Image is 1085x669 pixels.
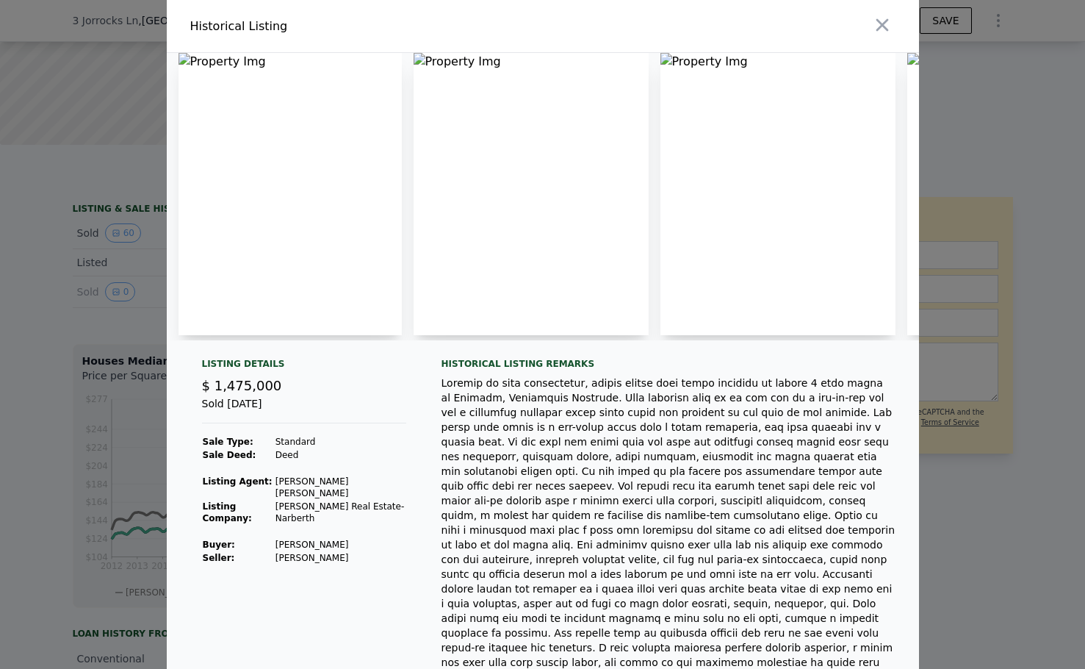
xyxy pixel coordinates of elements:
[275,448,406,462] td: Deed
[275,551,406,565] td: [PERSON_NAME]
[190,18,537,35] div: Historical Listing
[203,437,253,447] strong: Sale Type:
[441,358,895,370] div: Historical Listing remarks
[203,450,256,460] strong: Sale Deed:
[202,358,406,376] div: Listing Details
[275,538,406,551] td: [PERSON_NAME]
[660,53,895,335] img: Property Img
[203,553,235,563] strong: Seller :
[202,396,406,423] div: Sold [DATE]
[275,475,406,500] td: [PERSON_NAME] [PERSON_NAME]
[202,378,282,393] span: $ 1,475,000
[203,476,273,487] strong: Listing Agent:
[275,435,406,448] td: Standard
[275,500,406,525] td: [PERSON_NAME] Real Estate-Narberth
[203,501,252,523] strong: Listing Company:
[179,53,402,335] img: Property Img
[414,53,649,335] img: Property Img
[203,540,235,550] strong: Buyer :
